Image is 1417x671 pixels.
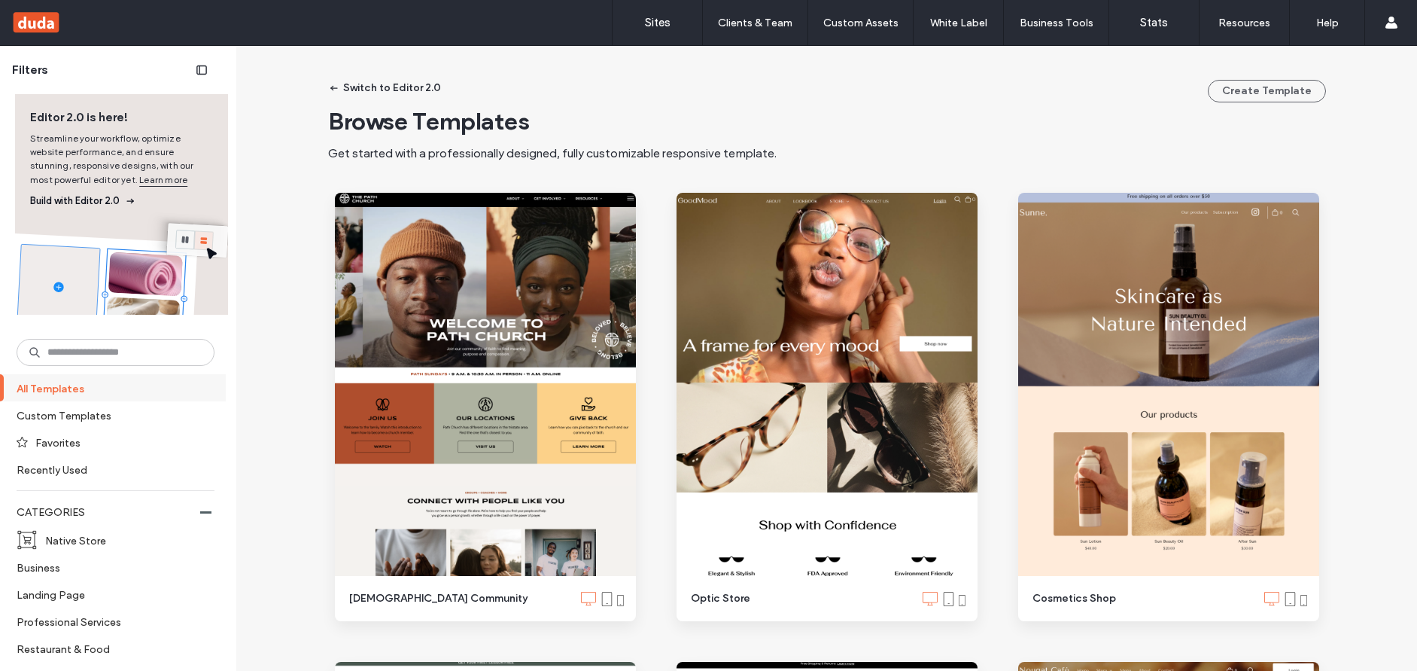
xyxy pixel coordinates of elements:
[316,76,455,100] button: Switch to Editor 2.0
[17,375,201,401] label: All Templates
[45,527,202,554] label: Native Store
[17,608,202,635] label: Professional Services
[930,17,987,29] label: White Label
[328,146,777,160] span: Get started with a professionally designed, fully customizable responsive template.
[17,499,200,526] label: CATEGORIES
[1208,80,1326,102] button: Create Template
[17,402,202,429] label: Custom Templates
[17,554,202,581] label: Business
[12,62,48,78] span: Filters
[645,16,670,29] label: Sites
[17,636,202,662] label: Restaurant & Food
[1218,17,1270,29] label: Resources
[718,17,792,29] label: Clients & Team
[30,109,213,126] span: Editor 2.0 is here!
[17,529,38,551] img: i_cart_boxed
[328,106,530,136] span: Browse Templates
[17,456,202,483] label: Recently Used
[1020,17,1093,29] label: Business Tools
[17,581,202,608] label: Landing Page
[1140,16,1168,29] label: Stats
[30,194,213,209] span: Build with Editor 2.0
[139,172,187,188] a: Learn more
[30,132,213,188] span: Streamline your workflow, optimize website performance, and ensure stunning, responsive designs, ...
[35,429,202,456] label: Favorites
[823,17,899,29] label: Custom Assets
[1316,17,1339,29] label: Help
